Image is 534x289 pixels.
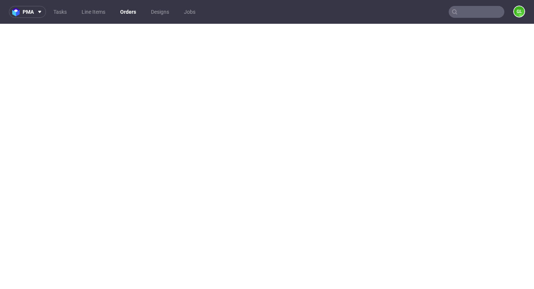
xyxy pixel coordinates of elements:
a: Jobs [179,6,200,18]
a: Designs [146,6,174,18]
a: Tasks [49,6,71,18]
button: pma [9,6,46,18]
figcaption: GL [514,6,524,17]
span: pma [23,9,34,14]
a: Orders [116,6,141,18]
a: Line Items [77,6,110,18]
img: logo [12,8,23,16]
